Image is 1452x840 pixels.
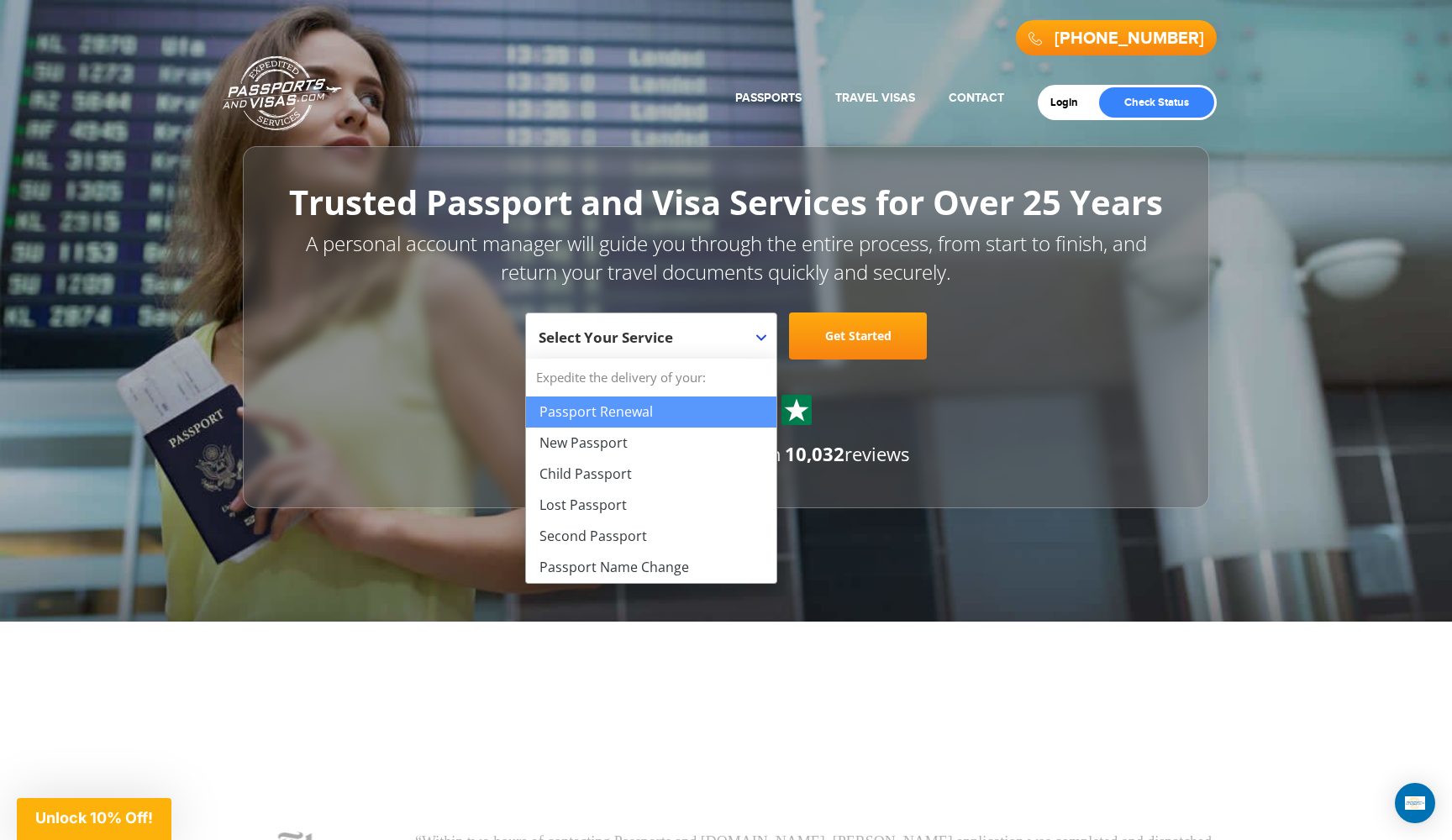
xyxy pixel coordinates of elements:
[835,91,915,105] a: Travel Visas
[949,91,1004,105] a: Contact
[789,312,927,360] a: Get Started
[526,521,776,552] li: Second Passport
[1099,87,1214,118] a: Check Status
[281,184,1171,221] h1: Trusted Passport and Visa Services for Over 25 Years
[785,441,909,466] span: reviews
[526,359,776,583] li: Expedite the delivery of your:
[526,459,776,490] li: Child Passport
[35,809,153,827] span: Unlock 10% Off!
[525,312,777,360] span: Select Your Service
[1050,96,1090,109] a: Login
[17,798,171,840] div: Unlock 10% Off!
[1395,783,1435,823] div: Open Intercom Messenger
[784,397,809,423] img: Sprite St
[281,229,1171,287] p: A personal account manager will guide you through the entire process, from start to finish, and r...
[785,441,844,466] strong: 10,032
[526,396,776,428] li: Passport Renewal
[526,428,776,459] li: New Passport
[539,319,760,366] span: Select Your Service
[223,55,342,131] a: Passports & [DOMAIN_NAME]
[526,359,776,396] strong: Expedite the delivery of your:
[526,490,776,521] li: Lost Passport
[526,552,776,583] li: Passport Name Change
[539,328,673,347] span: Select Your Service
[735,91,802,105] a: Passports
[1055,29,1204,49] a: [PHONE_NUMBER]
[230,630,1222,832] iframe: Customer reviews powered by Trustpilot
